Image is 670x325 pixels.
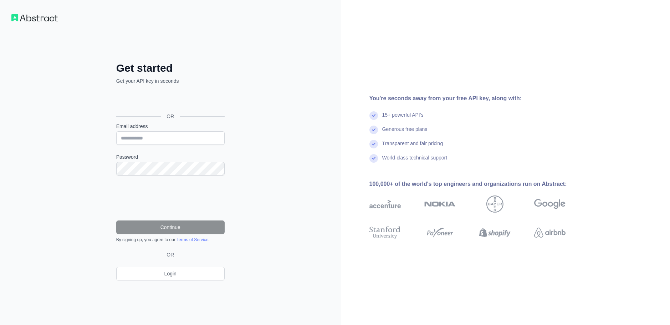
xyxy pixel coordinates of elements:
div: Transparent and fair pricing [382,140,443,154]
div: 15+ powerful API's [382,111,424,126]
img: Workflow [11,14,58,21]
img: payoneer [424,225,456,240]
a: Login [116,267,225,280]
iframe: reCAPTCHA [116,184,225,212]
p: Get your API key in seconds [116,77,225,85]
img: check mark [369,154,378,163]
img: check mark [369,126,378,134]
img: shopify [479,225,511,240]
img: google [534,195,566,213]
div: You're seconds away from your free API key, along with: [369,94,588,103]
div: World-class technical support [382,154,447,168]
span: OR [164,251,177,258]
label: Password [116,153,225,161]
button: Continue [116,220,225,234]
img: nokia [424,195,456,213]
iframe: Sign in with Google Button [113,92,227,108]
img: bayer [486,195,503,213]
h2: Get started [116,62,225,75]
a: Terms of Service [177,237,208,242]
img: stanford university [369,225,401,240]
img: check mark [369,140,378,148]
label: Email address [116,123,225,130]
span: OR [161,113,180,120]
img: airbnb [534,225,566,240]
div: Generous free plans [382,126,428,140]
div: 100,000+ of the world's top engineers and organizations run on Abstract: [369,180,588,188]
img: check mark [369,111,378,120]
div: By signing up, you agree to our . [116,237,225,243]
img: accenture [369,195,401,213]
